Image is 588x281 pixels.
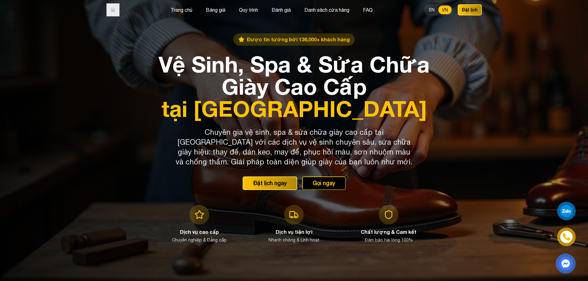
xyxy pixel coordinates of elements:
[458,4,482,15] button: Đặt lịch
[180,228,219,236] h3: Dịch vụ cao cấp
[237,6,260,14] button: Quy trình
[156,97,432,120] span: tại [GEOGRAPHIC_DATA]
[361,228,416,236] h3: Chất lượng & Cam kết
[156,53,432,120] h1: Vệ Sinh, Spa & Sửa Chữa Giày Cao Cấp
[563,233,570,241] img: phone-icon
[361,6,374,14] button: FAQ
[365,237,413,243] p: Đảm bảo hài lòng 100%
[204,6,227,14] button: Bảng giá
[247,36,350,43] span: Được tin tưởng bởi 136,000+ khách hàng
[243,176,297,190] button: Đặt lịch ngay
[169,6,194,14] button: Trang chủ
[276,228,312,236] h3: Dịch vụ tiện lợi
[302,6,351,14] button: Danh sách cửa hàng
[438,6,452,14] button: VN
[425,6,438,14] button: EN
[302,176,346,190] button: Gọi ngay
[172,237,227,243] p: Chuyên nghiệp & Đẳng cấp
[269,237,319,243] p: Nhanh chóng & Linh hoạt
[176,127,413,167] p: Chuyên gia vệ sinh, spa & sửa chữa giày cao cấp tại [GEOGRAPHIC_DATA] với các dịch vụ vệ sinh chu...
[270,6,293,14] button: Đánh giá
[558,228,575,246] a: phone-icon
